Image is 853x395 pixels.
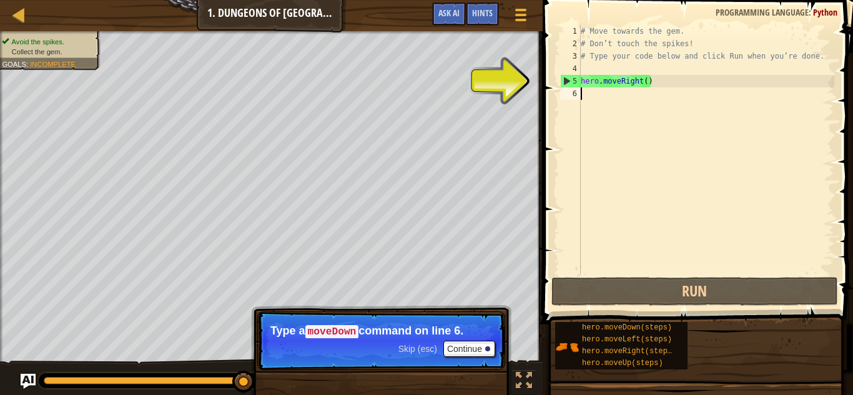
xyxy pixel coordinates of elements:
[582,359,663,368] span: hero.moveUp(steps)
[398,344,437,354] span: Skip (esc)
[270,324,492,338] p: Type a command on line 6.
[443,341,495,357] button: Continue
[30,60,76,68] span: Incomplete
[511,369,536,395] button: Toggle fullscreen
[560,87,581,100] div: 6
[813,6,837,18] span: Python
[505,2,536,32] button: Show game menu
[432,2,466,26] button: Ask AI
[2,60,26,68] span: Goals
[561,75,581,87] div: 5
[2,47,93,57] li: Collect the gem.
[21,374,36,389] button: Ask AI
[551,277,838,306] button: Run
[438,7,460,19] span: Ask AI
[560,62,581,75] div: 4
[716,6,809,18] span: Programming language
[12,37,64,46] span: Avoid the spikes.
[26,60,30,68] span: :
[472,7,493,19] span: Hints
[305,325,359,339] code: moveDown
[2,37,93,47] li: Avoid the spikes.
[560,37,581,50] div: 2
[582,335,672,344] span: hero.moveLeft(steps)
[582,323,672,332] span: hero.moveDown(steps)
[560,25,581,37] div: 1
[809,6,813,18] span: :
[12,47,62,56] span: Collect the gem.
[555,335,579,359] img: portrait.png
[582,347,676,356] span: hero.moveRight(steps)
[560,50,581,62] div: 3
